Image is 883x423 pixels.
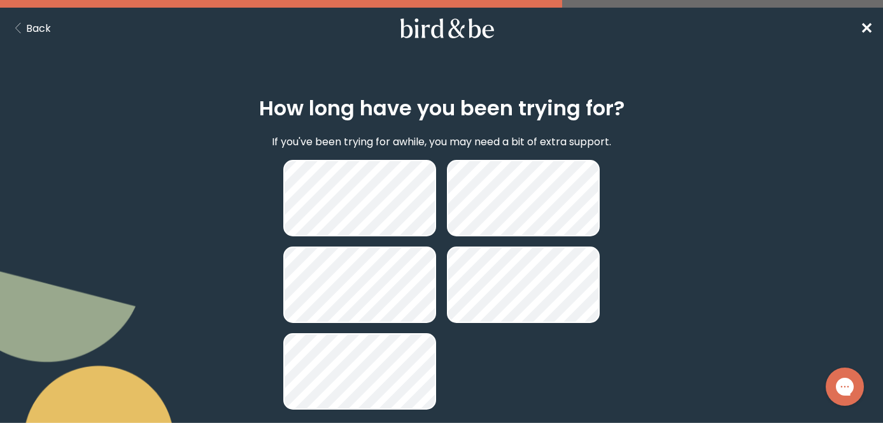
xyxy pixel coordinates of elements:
[272,134,611,150] p: If you've been trying for awhile, you may need a bit of extra support.
[10,20,51,36] button: Back Button
[860,17,873,39] a: ✕
[860,18,873,39] span: ✕
[259,93,625,124] h2: How long have you been trying for?
[819,363,870,410] iframe: Gorgias live chat messenger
